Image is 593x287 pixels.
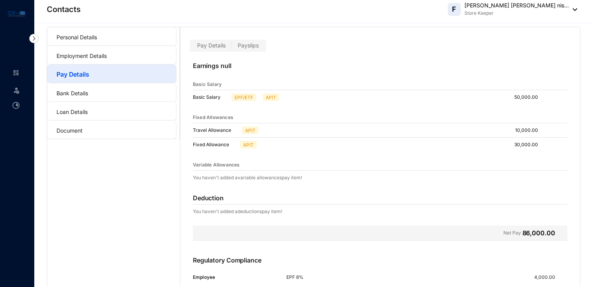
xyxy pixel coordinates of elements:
li: Home [6,65,25,80]
span: Payslips [238,42,259,49]
p: APIT [243,141,254,148]
p: Fixed Allowances [193,114,233,121]
p: Regulatory Compliance [193,255,568,273]
p: EPF/ETF [235,94,253,101]
img: home-unselected.a29eae3204392db15eaf.svg [12,69,19,76]
a: Personal Details [56,34,97,40]
p: APIT [266,94,276,101]
p: 10,000.00 [515,126,544,134]
a: Loan Details [56,108,88,115]
img: time-attendance-unselected.8aad090b53826881fffb.svg [12,102,19,109]
p: Store Keeper [464,9,569,17]
p: You haven't added a variable allowances pay item! [193,174,302,182]
p: [PERSON_NAME] [PERSON_NAME] nis... [464,2,569,9]
p: Earnings null [193,61,568,79]
a: Pay Details [56,70,89,78]
p: Basic Salary [193,80,222,88]
img: dropdown-black.8e83cc76930a90b1a4fdb6d089b7bf3a.svg [569,8,577,11]
img: leave-unselected.2934df6273408c3f84d9.svg [12,86,20,94]
a: Document [56,127,83,134]
p: 86,000.00 [522,228,555,238]
li: Time Attendance [6,98,25,113]
p: You haven't added a deductions pay item! [193,208,282,215]
p: 50,000.00 [514,93,544,101]
p: 30,000.00 [514,141,544,149]
p: 4,000.00 [534,273,568,281]
p: APIT [245,127,256,134]
p: Deduction [193,193,224,203]
p: Travel Allowance [193,126,239,134]
span: Pay Details [197,42,226,49]
p: Basic Salary [193,93,228,101]
p: EPF 8% [287,273,369,281]
img: logo [8,9,25,18]
a: Bank Details [56,90,88,96]
p: Variable Allowances [193,161,240,169]
p: Employee [193,273,287,281]
p: Fixed Allowance [193,141,237,149]
p: Contacts [47,4,81,15]
span: F [452,6,457,13]
img: nav-icon-right.af6afadce00d159da59955279c43614e.svg [29,34,39,43]
a: Employment Details [56,52,107,59]
p: Net Pay [503,228,521,238]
